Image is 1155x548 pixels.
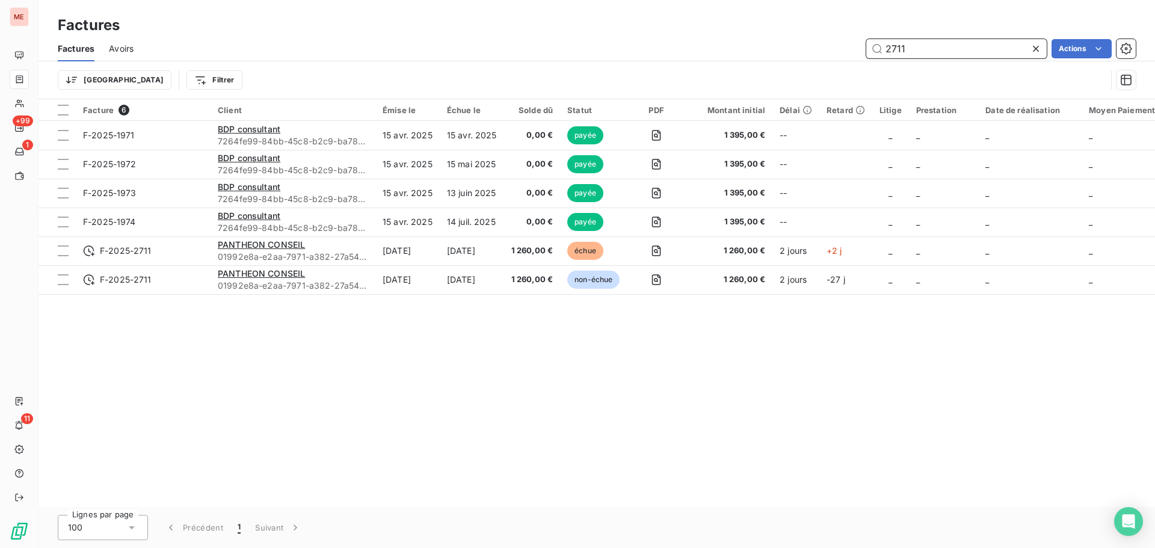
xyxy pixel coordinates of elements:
[83,159,137,169] span: F-2025-1972
[567,126,603,144] span: payée
[567,242,603,260] span: échue
[218,193,368,205] span: 7264fe99-84bb-45c8-b2c9-ba78a02711e7
[985,274,989,285] span: _
[889,274,892,285] span: _
[567,155,603,173] span: payée
[13,115,33,126] span: +99
[10,522,29,541] img: Logo LeanPay
[230,515,248,540] button: 1
[1089,130,1092,140] span: _
[375,265,440,294] td: [DATE]
[916,217,920,227] span: _
[1089,274,1092,285] span: _
[916,130,920,140] span: _
[985,188,989,198] span: _
[889,245,892,256] span: _
[866,39,1047,58] input: Rechercher
[511,187,553,199] span: 0,00 €
[83,188,137,198] span: F-2025-1973
[772,150,819,179] td: --
[567,213,603,231] span: payée
[772,179,819,208] td: --
[440,179,504,208] td: 13 juin 2025
[83,105,114,115] span: Facture
[1089,188,1092,198] span: _
[693,158,765,170] span: 1 395,00 €
[916,188,920,198] span: _
[1052,39,1112,58] button: Actions
[916,159,920,169] span: _
[889,159,892,169] span: _
[375,236,440,265] td: [DATE]
[1089,159,1092,169] span: _
[218,239,305,250] span: PANTHEON CONSEIL
[511,129,553,141] span: 0,00 €
[693,129,765,141] span: 1 395,00 €
[772,208,819,236] td: --
[511,158,553,170] span: 0,00 €
[218,280,368,292] span: 01992e8a-e2aa-7971-a382-27a54de07da5
[511,105,553,115] div: Solde dû
[218,268,305,279] span: PANTHEON CONSEIL
[567,184,603,202] span: payée
[889,217,892,227] span: _
[68,522,82,534] span: 100
[58,70,171,90] button: [GEOGRAPHIC_DATA]
[567,271,620,289] span: non-échue
[100,274,152,286] span: F-2025-2711
[634,105,678,115] div: PDF
[186,70,242,90] button: Filtrer
[985,217,989,227] span: _
[827,274,845,285] span: -27 j
[780,105,812,115] div: Délai
[10,7,29,26] div: ME
[985,159,989,169] span: _
[119,105,129,115] span: 6
[772,236,819,265] td: 2 jours
[772,265,819,294] td: 2 jours
[83,130,135,140] span: F-2025-1971
[440,150,504,179] td: 15 mai 2025
[218,153,280,163] span: BDP consultant
[218,105,368,115] div: Client
[916,105,972,115] div: Prestation
[238,522,241,534] span: 1
[218,251,368,263] span: 01992e8a-e2aa-7971-a382-27a54de07da5
[440,121,504,150] td: 15 avr. 2025
[375,208,440,236] td: 15 avr. 2025
[693,216,765,228] span: 1 395,00 €
[511,245,553,257] span: 1 260,00 €
[889,188,892,198] span: _
[827,245,842,256] span: +2 j
[827,105,865,115] div: Retard
[693,187,765,199] span: 1 395,00 €
[889,130,892,140] span: _
[985,130,989,140] span: _
[693,245,765,257] span: 1 260,00 €
[440,236,504,265] td: [DATE]
[1089,245,1092,256] span: _
[985,105,1074,115] div: Date de réalisation
[248,515,309,540] button: Suivant
[916,245,920,256] span: _
[21,413,33,424] span: 11
[511,216,553,228] span: 0,00 €
[985,245,989,256] span: _
[440,208,504,236] td: 14 juil. 2025
[1089,217,1092,227] span: _
[916,274,920,285] span: _
[383,105,433,115] div: Émise le
[109,43,134,55] span: Avoirs
[218,124,280,134] span: BDP consultant
[218,211,280,221] span: BDP consultant
[447,105,497,115] div: Échue le
[511,274,553,286] span: 1 260,00 €
[693,274,765,286] span: 1 260,00 €
[83,217,136,227] span: F-2025-1974
[1114,507,1143,536] div: Open Intercom Messenger
[218,182,280,192] span: BDP consultant
[58,14,120,36] h3: Factures
[693,105,765,115] div: Montant initial
[375,150,440,179] td: 15 avr. 2025
[772,121,819,150] td: --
